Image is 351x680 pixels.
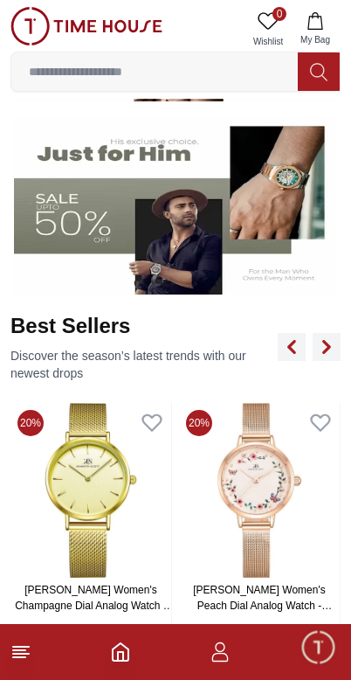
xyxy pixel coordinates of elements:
a: [PERSON_NAME] Women's Champagne Dial Analog Watch - K22519-GMGC [15,584,174,628]
span: Wishlist [246,35,290,48]
p: Discover the season’s latest trends with our newest drops [10,347,278,382]
span: 20% [186,410,212,436]
span: 0 [272,7,286,21]
h4: AED 128.00 [215,622,304,646]
img: ... [10,7,162,45]
h4: AED 136.00 [46,622,135,646]
img: Kenneth Scott Women's Peach Dial Analog Watch - K23512-RMKF [179,403,340,578]
a: [PERSON_NAME] Women's Peach Dial Analog Watch - K23512-RMKF [193,584,332,628]
h2: Best Sellers [10,312,278,340]
img: Kenneth Scott Women's Champagne Dial Analog Watch - K22519-GMGC [10,403,171,578]
img: Men's Watches Banner [14,115,337,295]
span: My Bag [293,33,337,46]
a: 0Wishlist [246,7,290,52]
a: Home [110,642,131,663]
span: 20% [17,410,44,436]
button: My Bag [290,7,341,52]
div: Chat Widget [299,628,338,667]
